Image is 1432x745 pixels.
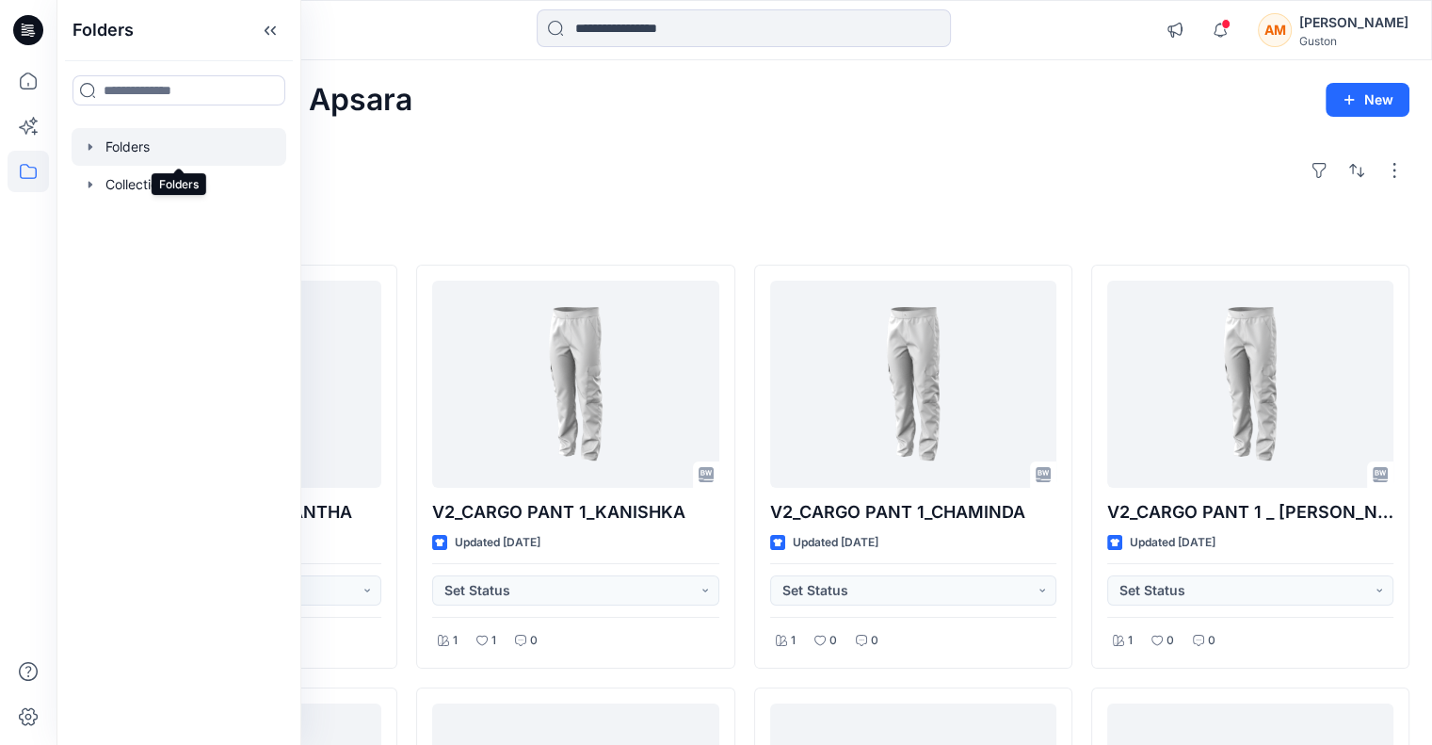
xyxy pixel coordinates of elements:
[79,223,1409,246] h4: Styles
[530,631,538,651] p: 0
[1208,631,1215,651] p: 0
[1299,11,1408,34] div: [PERSON_NAME]
[1326,83,1409,117] button: New
[1107,499,1393,526] p: V2_CARGO PANT 1 _ [PERSON_NAME]
[793,533,878,553] p: Updated [DATE]
[1299,34,1408,48] div: Guston
[1128,631,1133,651] p: 1
[1167,631,1174,651] p: 0
[455,533,540,553] p: Updated [DATE]
[770,499,1056,526] p: V2_CARGO PANT 1_CHAMINDA
[453,631,458,651] p: 1
[432,499,718,526] p: V2_CARGO PANT 1_KANISHKA
[491,631,496,651] p: 1
[1258,13,1292,47] div: AM
[770,281,1056,488] a: V2_CARGO PANT 1_CHAMINDA
[791,631,796,651] p: 1
[829,631,837,651] p: 0
[1130,533,1215,553] p: Updated [DATE]
[871,631,878,651] p: 0
[1107,281,1393,488] a: V2_CARGO PANT 1 _ DULANJAYA
[432,281,718,488] a: V2_CARGO PANT 1_KANISHKA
